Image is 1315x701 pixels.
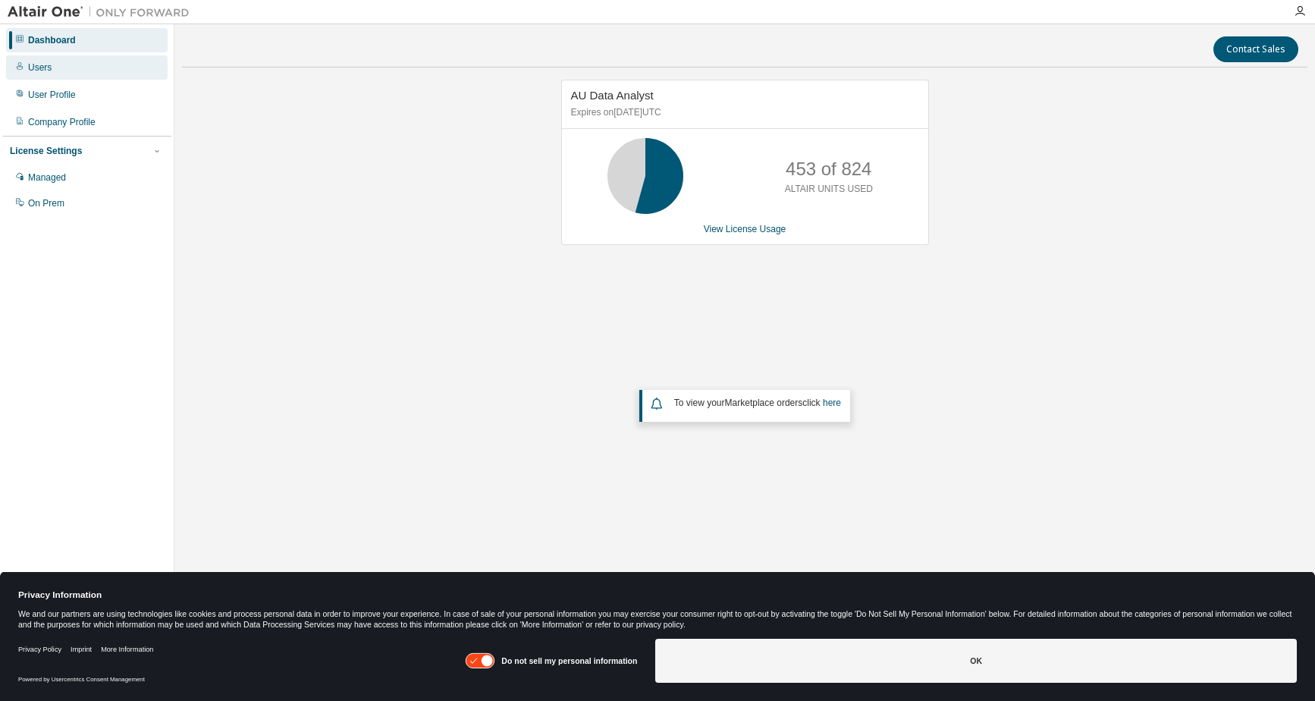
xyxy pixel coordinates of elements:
[704,224,786,234] a: View License Usage
[571,89,654,102] span: AU Data Analyst
[785,183,873,196] p: ALTAIR UNITS USED
[571,106,915,119] p: Expires on [DATE] UTC
[8,5,197,20] img: Altair One
[725,398,803,408] em: Marketplace orders
[28,61,52,74] div: Users
[823,398,841,408] a: here
[28,116,96,128] div: Company Profile
[28,171,66,184] div: Managed
[786,156,871,182] p: 453 of 824
[1213,36,1298,62] button: Contact Sales
[674,398,841,408] span: To view your click
[28,197,64,209] div: On Prem
[28,34,76,46] div: Dashboard
[10,145,82,157] div: License Settings
[28,89,76,101] div: User Profile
